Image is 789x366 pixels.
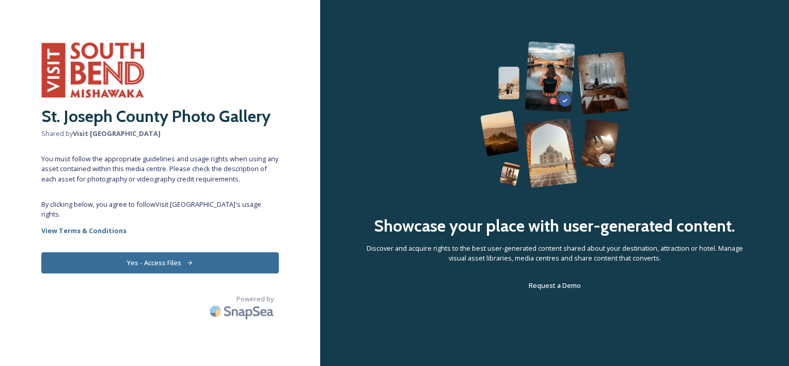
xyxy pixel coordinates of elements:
span: Shared by [41,129,279,139]
h2: Showcase your place with user-generated content. [374,213,735,238]
strong: View Terms & Conditions [41,226,127,235]
span: Discover and acquire rights to the best user-generated content shared about your destination, att... [361,243,748,263]
a: Request a Demo [529,279,581,292]
button: Yes - Access Files [41,252,279,273]
h2: St. Joseph County Photo Gallery [41,104,279,129]
span: You must follow the appropriate guidelines and usage rights when using any asset contained within... [41,154,279,184]
img: 63b42ca75bacad526042e722_Group%20154-p-800.png [480,41,629,188]
img: visit-south-bend-mishawaka-logo-vector.png [41,41,145,99]
img: SnapSea Logo [207,299,279,324]
strong: Visit [GEOGRAPHIC_DATA] [73,129,161,138]
span: Request a Demo [529,281,581,290]
span: Powered by [236,294,274,304]
span: By clicking below, you agree to follow Visit [GEOGRAPHIC_DATA] 's usage rights. [41,200,279,219]
a: View Terms & Conditions [41,224,279,237]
